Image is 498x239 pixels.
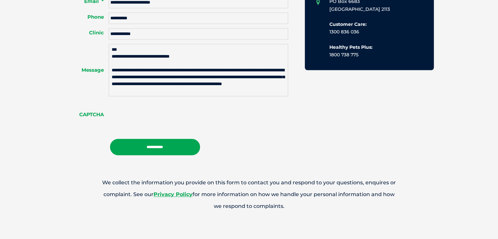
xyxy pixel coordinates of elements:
b: Healthy Pets Plus: [329,44,373,50]
label: Phone [64,14,109,20]
label: Message [64,67,109,73]
a: Privacy Policy [154,191,193,197]
b: Customer Care: [329,21,367,27]
iframe: reCAPTCHA [109,103,208,128]
label: CAPTCHA [64,111,109,118]
p: We collect the information you provide on this form to contact you and respond to your questions,... [79,177,419,212]
button: Search [485,30,492,36]
label: Clinic [64,29,109,36]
